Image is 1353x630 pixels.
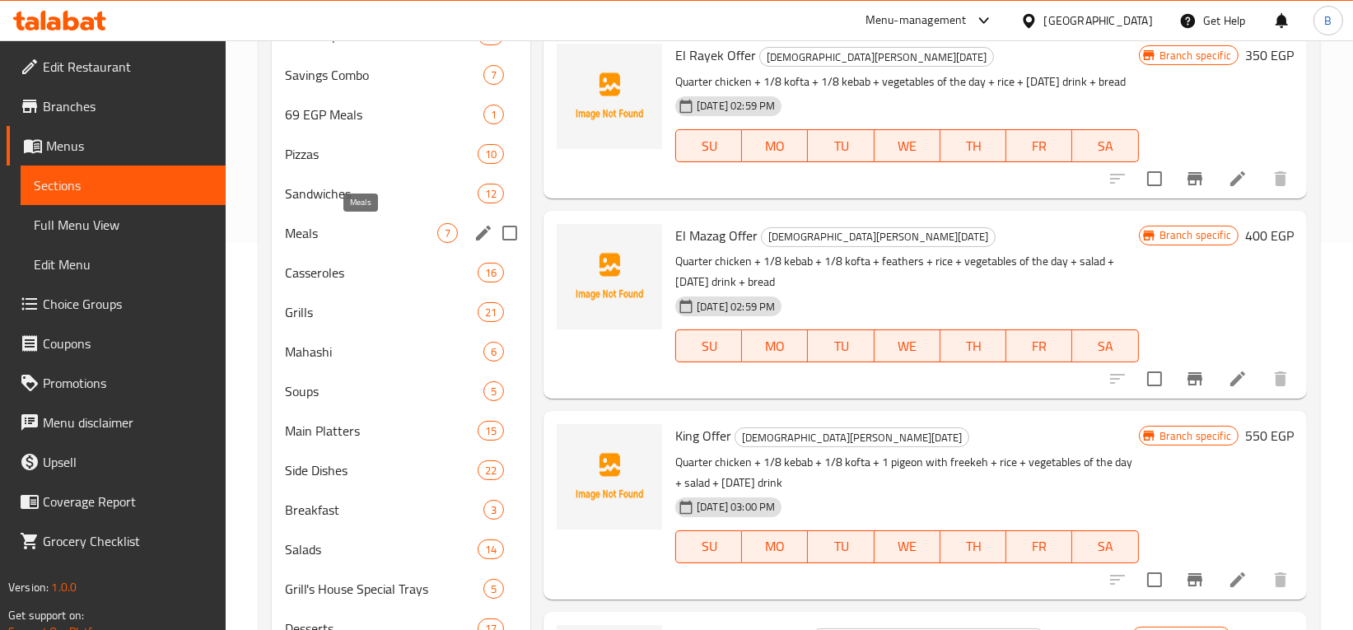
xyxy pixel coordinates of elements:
[43,492,212,511] span: Coverage Report
[1153,227,1238,243] span: Branch specific
[21,245,226,284] a: Edit Menu
[1261,359,1300,399] button: delete
[272,253,530,292] div: Casseroles16
[690,299,781,315] span: [DATE] 02:59 PM
[1079,534,1131,558] span: SA
[1013,134,1066,158] span: FR
[285,460,478,480] div: Side Dishes
[1153,428,1238,444] span: Branch specific
[478,147,503,162] span: 10
[7,403,226,442] a: Menu disclaimer
[735,427,969,447] div: Iftar Ramadan
[683,134,735,158] span: SU
[272,134,530,174] div: Pizzas10
[272,292,530,332] div: Grills21
[761,227,996,247] div: Iftar Ramadan
[285,579,483,599] span: Grill's House Special Trays
[808,530,874,563] button: TU
[484,502,503,518] span: 3
[34,215,212,235] span: Full Menu View
[484,107,503,123] span: 1
[690,98,781,114] span: [DATE] 02:59 PM
[46,136,212,156] span: Menus
[1013,334,1066,358] span: FR
[808,129,874,162] button: TU
[1261,560,1300,600] button: delete
[478,305,503,320] span: 21
[1228,570,1248,590] a: Edit menu item
[742,530,808,563] button: MO
[1006,129,1072,162] button: FR
[1079,134,1131,158] span: SA
[881,334,934,358] span: WE
[285,223,437,243] span: Meals
[1245,424,1294,447] h6: 550 EGP
[675,329,742,362] button: SU
[940,129,1006,162] button: TH
[1175,560,1215,600] button: Branch-specific-item
[557,224,662,329] img: El Mazag Offer
[285,381,483,401] span: Soups
[272,174,530,213] div: Sandwiches12
[478,463,503,478] span: 22
[478,539,504,559] div: items
[285,144,478,164] span: Pizzas
[272,95,530,134] div: 69 EGP Meals1
[43,413,212,432] span: Menu disclaimer
[875,129,940,162] button: WE
[675,423,731,448] span: King Offer
[285,500,483,520] div: Breakfast
[947,334,1000,358] span: TH
[675,72,1139,92] p: Quarter chicken + 1/8 kofta + 1/8 kebab + vegetables of the day + rice + [DATE] drink + bread
[272,450,530,490] div: Side Dishes22
[1044,12,1153,30] div: [GEOGRAPHIC_DATA]
[43,57,212,77] span: Edit Restaurant
[478,144,504,164] div: items
[483,579,504,599] div: items
[21,166,226,205] a: Sections
[1175,359,1215,399] button: Branch-specific-item
[272,371,530,411] div: Soups5
[478,423,503,439] span: 15
[43,531,212,551] span: Grocery Checklist
[483,65,504,85] div: items
[1245,44,1294,67] h6: 350 EGP
[272,490,530,530] div: Breakfast3
[272,411,530,450] div: Main Platters15
[675,530,742,563] button: SU
[285,539,478,559] span: Salads
[814,534,867,558] span: TU
[285,302,478,322] div: Grills
[484,384,503,399] span: 5
[8,604,84,626] span: Get support on:
[1261,159,1300,198] button: delete
[478,302,504,322] div: items
[285,184,478,203] span: Sandwiches
[483,500,504,520] div: items
[1228,369,1248,389] a: Edit menu item
[875,530,940,563] button: WE
[43,452,212,472] span: Upsell
[1013,534,1066,558] span: FR
[760,48,993,67] span: [DEMOGRAPHIC_DATA][PERSON_NAME][DATE]
[478,263,504,282] div: items
[1228,169,1248,189] a: Edit menu item
[484,344,503,360] span: 6
[285,421,478,441] span: Main Platters
[478,186,503,202] span: 12
[483,381,504,401] div: items
[1245,224,1294,247] h6: 400 EGP
[478,265,503,281] span: 16
[272,55,530,95] div: Savings Combo7
[742,329,808,362] button: MO
[881,134,934,158] span: WE
[438,226,457,241] span: 7
[1175,159,1215,198] button: Branch-specific-item
[272,569,530,609] div: Grill's House Special Trays5
[675,251,1139,292] p: Quarter chicken + 1/8 kebab + 1/8 kofta + feathers + rice + vegetables of the day + salad + [DATE...
[43,334,212,353] span: Coupons
[285,342,483,362] span: Mahashi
